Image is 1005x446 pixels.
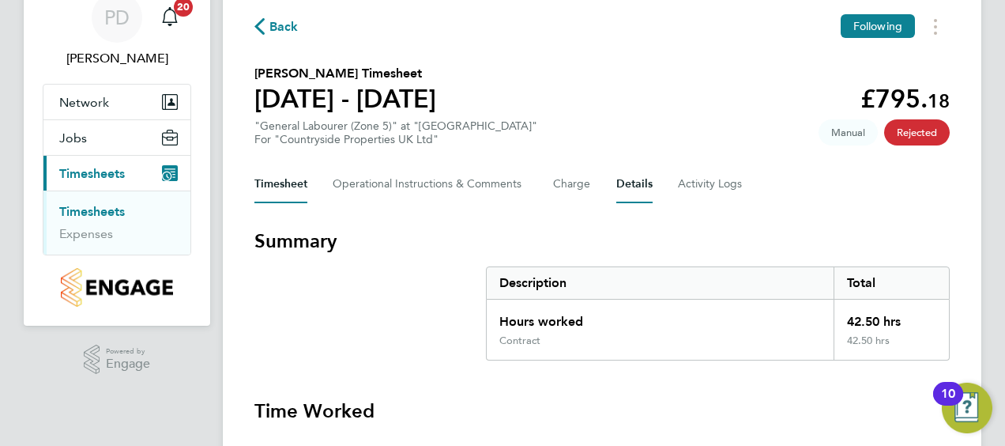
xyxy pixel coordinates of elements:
[487,267,834,299] div: Description
[106,357,150,371] span: Engage
[43,49,191,68] span: Pete Darbyshire
[941,394,955,414] div: 10
[254,399,950,424] h3: Time Worked
[928,89,950,112] span: 18
[254,133,537,146] div: For "Countryside Properties UK Ltd"
[59,166,125,181] span: Timesheets
[43,191,190,255] div: Timesheets
[884,119,950,146] span: This timesheet has been rejected.
[853,19,902,33] span: Following
[834,300,949,334] div: 42.50 hrs
[106,345,150,358] span: Powered by
[254,64,436,83] h2: [PERSON_NAME] Timesheet
[834,267,949,299] div: Total
[43,268,191,307] a: Go to home page
[269,17,299,36] span: Back
[921,14,950,39] button: Timesheets Menu
[487,300,834,334] div: Hours worked
[254,119,537,146] div: "General Labourer (Zone 5)" at "[GEOGRAPHIC_DATA]"
[553,165,591,203] button: Charge
[254,17,299,36] button: Back
[104,7,130,28] span: PD
[43,156,190,191] button: Timesheets
[499,334,540,347] div: Contract
[254,165,307,203] button: Timesheet
[834,334,949,360] div: 42.50 hrs
[59,204,125,219] a: Timesheets
[59,130,87,146] span: Jobs
[678,165,744,203] button: Activity Logs
[942,383,992,433] button: Open Resource Center, 10 new notifications
[333,165,528,203] button: Operational Instructions & Comments
[819,119,878,146] span: This timesheet was manually created.
[254,83,436,115] h1: [DATE] - [DATE]
[860,84,950,114] app-decimal: £795.
[84,345,151,375] a: Powered byEngage
[43,120,190,155] button: Jobs
[59,226,113,241] a: Expenses
[841,14,915,38] button: Following
[43,85,190,119] button: Network
[61,268,172,307] img: countryside-properties-logo-retina.png
[616,165,653,203] button: Details
[59,95,109,110] span: Network
[254,229,950,254] h3: Summary
[486,266,950,361] div: Summary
